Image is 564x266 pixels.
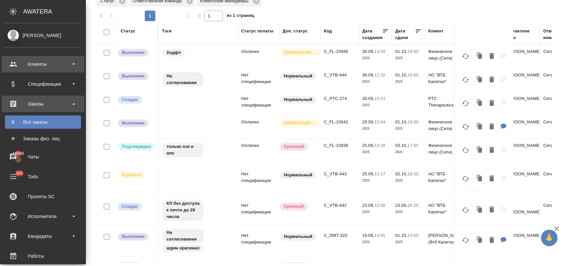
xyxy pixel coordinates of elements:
[505,28,537,41] div: Контактное лицо
[324,171,356,177] p: C_VTB-443
[428,95,460,109] p: PTC Therapeutics
[473,73,486,87] button: Клонировать
[122,49,144,56] p: Выполнен
[284,172,312,178] p: Нормальный
[117,232,155,241] div: Выставляет ПМ после сдачи и проведения начислений. Последний этап для ПМа
[279,142,317,151] div: Выставляется автоматически, если на указанный объем услуг необходимо больше времени в стандартном...
[497,120,510,134] button: Для КМ: мед заключение к оригиналу, справка к нот копии, заверить двуязом
[541,230,557,246] button: 🙏
[407,72,418,77] p: 15:00
[279,72,317,81] div: Статус по умолчанию для стандартных заказов
[407,203,418,208] p: 16:20
[12,170,27,177] span: 305
[284,233,312,240] p: Нормальный
[428,72,460,85] p: АО "ВТБ Капитал"
[473,50,486,63] button: Клонировать
[362,233,374,238] p: 19.09,
[167,73,200,86] p: На согласовании
[362,209,389,215] p: 2025
[5,79,81,89] div: Спецификации
[238,45,279,68] td: Оплачен
[121,28,135,34] div: Статус
[324,95,356,102] p: C_PTC-274
[458,171,473,187] button: Обновить
[395,49,407,54] p: 01.10,
[5,231,81,241] div: Кандидаты
[5,211,81,221] div: Исполнители
[284,203,304,210] p: Срочный
[279,48,317,57] div: Выставляется автоматически для первых 3 заказов нового контактного лица. Особое внимание
[5,32,81,39] div: [PERSON_NAME]
[117,48,155,57] div: Выставляет ПМ после сдачи и проведения начислений. Последний этап для ПМа
[167,200,200,220] p: КЛ без доступа к почте до 29 числа
[284,120,317,126] p: [DEMOGRAPHIC_DATA]
[395,78,422,85] p: 2025
[117,72,155,81] div: Выставляет ПМ после сдачи и проведения начислений. Последний этап для ПМа
[5,132,81,145] a: ФЗаказы физ. лиц
[324,119,356,125] p: C_FL-15942
[2,188,84,205] a: Проекты SC
[374,119,385,124] p: 15:54
[502,199,540,222] td: Бык [PERSON_NAME]
[167,143,200,156] p: только нзк и апо
[473,144,486,157] button: Клонировать
[284,96,312,103] p: Нормальный
[374,171,385,176] p: 13:17
[167,49,181,56] p: 2ндфл
[362,28,382,41] div: Дата создания
[374,96,385,101] p: 10:23
[486,73,497,87] button: Удалить
[117,142,155,151] div: Выставляет КМ после уточнения всех необходимых деталей и получения согласия клиента на запуск. С ...
[122,172,141,178] p: В работе
[9,150,28,157] span: 18590
[362,177,389,184] p: 2025
[473,234,486,247] button: Клонировать
[486,120,497,134] button: Удалить
[241,28,274,34] div: Статус оплаты
[407,171,418,176] p: 18:00
[2,248,84,264] a: Работы
[486,144,497,157] button: Удалить
[428,202,460,215] p: АО "ВТБ Капитал"
[167,229,200,243] p: На согласовании
[5,251,81,261] div: Работы
[374,72,385,77] p: 12:32
[502,45,540,68] td: [PERSON_NAME]
[5,99,81,109] div: Заказы
[238,139,279,162] td: Оплачен
[5,172,81,182] div: Todo
[238,229,279,252] td: Нет спецификации
[473,97,486,110] button: Клонировать
[395,203,407,208] p: 23.09,
[362,96,374,101] p: 30.09,
[362,49,374,54] p: 30.09,
[167,245,200,251] p: ждем оригинал
[458,119,473,135] button: Обновить
[122,233,144,240] p: Выполнен
[238,199,279,222] td: Нет спецификации
[2,168,84,185] a: 305Todo
[486,172,497,186] button: Удалить
[458,48,473,64] button: Обновить
[238,167,279,191] td: Нет спецификации
[122,143,151,150] p: Подтвержден
[395,171,407,176] p: 02.10,
[5,115,81,129] a: ВВсе заказы
[2,149,84,165] a: 18590Чаты
[279,95,317,104] div: Статус по умолчанию для стандартных заказов
[362,125,389,132] p: 2025
[395,125,422,132] p: 2025
[395,149,422,155] p: 2025
[122,73,144,79] p: Выполнен
[279,119,317,128] div: Выставляется автоматически для первых 3 заказов нового контактного лица. Особое внимание
[362,102,389,109] p: 2025
[428,232,460,245] p: [PERSON_NAME] (Втб Капитал)
[279,171,317,180] div: Статус по умолчанию для стандартных заказов
[486,203,497,217] button: Удалить
[395,28,415,41] div: Дата сдачи
[395,233,407,238] p: 01.10,
[8,135,78,142] div: Заказы физ. лиц
[284,49,317,56] p: [DEMOGRAPHIC_DATA]
[238,92,279,115] td: Нет спецификации
[8,119,78,125] div: Все заказы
